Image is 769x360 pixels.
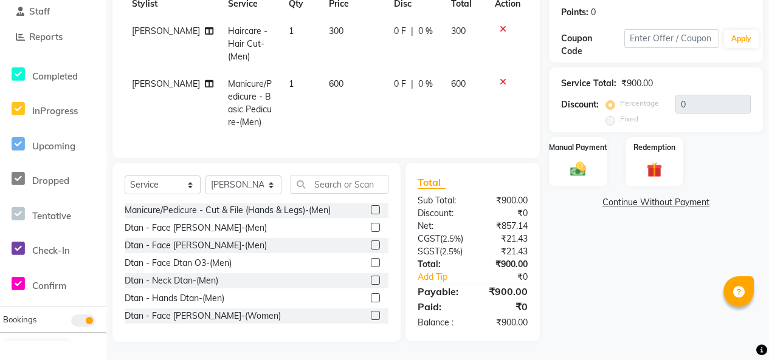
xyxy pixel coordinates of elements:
[29,31,63,42] span: Reports
[561,32,624,58] div: Coupon Code
[473,194,537,207] div: ₹900.00
[4,341,69,358] button: Generate Report
[409,271,483,284] a: Add Tip
[473,284,537,299] div: ₹900.00
[125,310,281,322] div: Dtan - Face [PERSON_NAME]-(Women)
[228,25,267,62] span: Haircare - Hair Cut-(Men)
[473,233,537,245] div: ₹21.43
[451,78,466,89] span: 600
[561,98,599,111] div: Discount:
[394,78,406,90] span: 0 F
[418,78,433,90] span: 0 %
[32,280,66,291] span: Confirm
[3,5,103,19] a: Staff
[561,6,588,19] div: Points:
[565,160,591,178] img: _cash.svg
[394,25,406,38] span: 0 F
[473,207,537,220] div: ₹0
[32,175,69,186] span: Dropped
[32,70,78,82] span: Completed
[409,299,473,314] div: Paid:
[409,284,473,299] div: Payable:
[32,210,71,222] span: Tentative
[409,220,473,233] div: Net:
[561,77,616,90] div: Service Total:
[473,299,537,314] div: ₹0
[411,25,413,38] span: |
[418,25,433,38] span: 0 %
[125,204,331,217] div: Manicure/Pedicure - Cut & File (Hands & Legs)-(Men)
[3,314,36,324] span: Bookings
[624,29,719,48] input: Enter Offer / Coupon Code
[409,245,473,258] div: ( )
[620,114,638,124] label: Fixed
[451,25,466,36] span: 300
[473,220,537,233] div: ₹857.14
[620,98,659,109] label: Percentage
[724,30,759,48] button: Apply
[633,142,675,153] label: Redemption
[409,233,473,245] div: ( )
[591,6,596,19] div: 0
[409,194,473,207] div: Sub Total:
[3,30,103,44] a: Reports
[443,234,461,243] span: 2.5%
[132,25,200,36] span: [PERSON_NAME]
[125,222,267,234] div: Dtan - Face [PERSON_NAME]-(Men)
[551,196,760,209] a: Continue Without Payment
[289,25,294,36] span: 1
[228,78,272,127] span: Manicure/Pedicure - Basic Pedicure-(Men)
[473,245,537,258] div: ₹21.43
[32,105,78,117] span: InProgress
[289,78,294,89] span: 1
[132,78,200,89] span: [PERSON_NAME]
[125,274,218,287] div: Dtan - Neck Dtan-(Men)
[473,316,537,329] div: ₹900.00
[409,207,473,220] div: Discount:
[411,78,413,90] span: |
[125,257,232,270] div: Dtan - Face Dtan O3-(Men)
[291,175,388,194] input: Search or Scan
[642,160,667,180] img: _gift.svg
[32,140,75,152] span: Upcoming
[418,233,440,244] span: CGST
[418,176,446,189] span: Total
[409,316,473,329] div: Balance :
[32,245,70,256] span: Check-In
[549,142,607,153] label: Manual Payment
[418,246,440,257] span: SGST
[125,239,267,252] div: Dtan - Face [PERSON_NAME]-(Men)
[473,258,537,271] div: ₹900.00
[125,292,224,305] div: Dtan - Hands Dtan-(Men)
[409,258,473,271] div: Total:
[621,77,653,90] div: ₹900.00
[329,25,343,36] span: 300
[329,78,343,89] span: 600
[483,271,537,284] div: ₹0
[29,5,50,17] span: Staff
[442,246,460,256] span: 2.5%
